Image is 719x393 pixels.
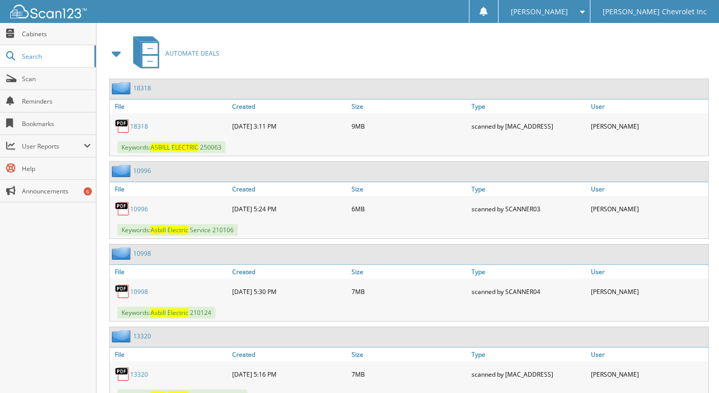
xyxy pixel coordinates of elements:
a: File [110,265,230,279]
span: A s b i l l [151,226,166,234]
a: Size [349,265,469,279]
span: Help [22,164,91,173]
div: [DATE] 5:16 PM [230,364,350,384]
span: Reminders [22,97,91,106]
a: User [588,348,708,361]
div: scanned by SCANNER04 [469,281,589,302]
a: AUTOMATE DEALS [127,33,219,73]
span: A U T O M A T E D E A L S [165,49,219,58]
a: Size [349,348,469,361]
span: Announcements [22,187,91,195]
div: [PERSON_NAME] [588,116,708,136]
a: 13320 [133,332,151,340]
div: scanned by SCANNER03 [469,199,589,219]
span: E L E C T R I C [171,143,199,152]
div: 6 [84,187,92,195]
a: Type [469,100,589,113]
a: 10996 [133,166,151,175]
a: Created [230,182,350,196]
a: 18318 [130,122,148,131]
a: Type [469,265,589,279]
span: [PERSON_NAME] [511,9,568,15]
div: [DATE] 5:30 PM [230,281,350,302]
span: Keywords: S e r v i c e 2 1 0 1 0 6 [117,224,238,236]
a: File [110,100,230,113]
span: Keywords: 2 1 0 1 2 4 [117,307,215,318]
iframe: Chat Widget [668,344,719,393]
span: Cabinets [22,30,91,38]
a: Created [230,100,350,113]
div: 7MB [349,281,469,302]
span: Scan [22,75,91,83]
a: Size [349,182,469,196]
a: 13320 [130,370,148,379]
a: File [110,182,230,196]
a: Created [230,265,350,279]
a: User [588,100,708,113]
a: User [588,265,708,279]
span: Bookmarks [22,119,91,128]
span: [PERSON_NAME] Chevrolet Inc [603,9,707,15]
a: 10998 [130,287,148,296]
img: PDF.png [115,366,130,382]
div: [PERSON_NAME] [588,364,708,384]
div: [DATE] 3:11 PM [230,116,350,136]
div: scanned by [MAC_ADDRESS] [469,364,589,384]
img: folder2.png [112,247,133,260]
a: 10998 [133,249,151,258]
a: 18318 [133,84,151,92]
div: scanned by [MAC_ADDRESS] [469,116,589,136]
a: File [110,348,230,361]
span: A s b i l l [151,308,166,317]
img: PDF.png [115,201,130,216]
span: Search [22,52,89,61]
div: 9MB [349,116,469,136]
div: 6MB [349,199,469,219]
div: [DATE] 5:24 PM [230,199,350,219]
div: [PERSON_NAME] [588,199,708,219]
a: Created [230,348,350,361]
span: E l e c t r i c [167,308,188,317]
span: A S B I L L [151,143,170,152]
img: folder2.png [112,330,133,342]
div: [PERSON_NAME] [588,281,708,302]
a: Type [469,182,589,196]
span: User Reports [22,142,84,151]
img: folder2.png [112,82,133,94]
span: E l e c t r i c [167,226,188,234]
img: scan123-logo-white.svg [10,5,87,18]
img: PDF.png [115,118,130,134]
img: PDF.png [115,284,130,299]
a: Type [469,348,589,361]
img: folder2.png [112,164,133,177]
div: 7MB [349,364,469,384]
span: Keywords: 2 5 0 0 6 3 [117,141,226,153]
a: User [588,182,708,196]
a: Size [349,100,469,113]
a: 10996 [130,205,148,213]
